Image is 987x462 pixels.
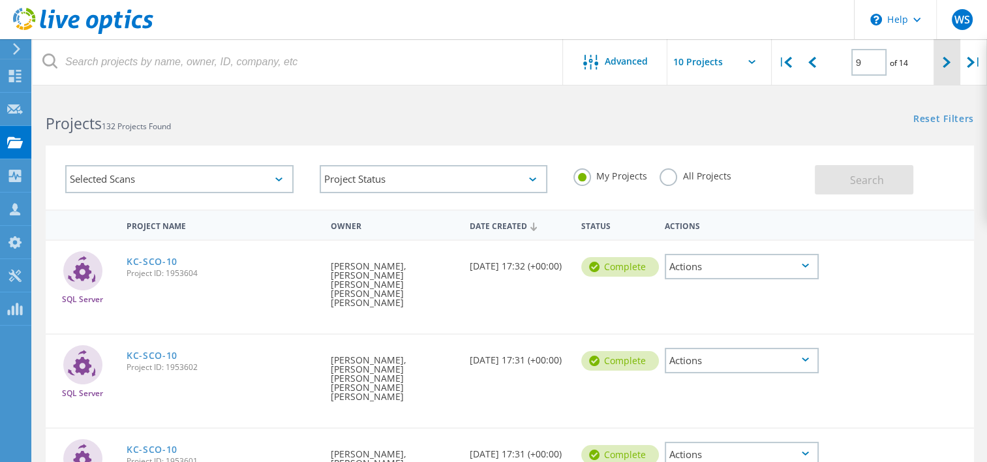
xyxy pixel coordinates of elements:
[120,213,324,237] div: Project Name
[102,121,171,132] span: 132 Projects Found
[913,114,974,125] a: Reset Filters
[850,173,884,187] span: Search
[65,165,294,193] div: Selected Scans
[46,113,102,134] b: Projects
[960,39,987,85] div: |
[660,168,731,181] label: All Projects
[890,57,908,69] span: of 14
[127,445,177,454] a: KC-SCO-10
[127,363,318,371] span: Project ID: 1953602
[815,165,913,194] button: Search
[324,241,463,320] div: [PERSON_NAME], [PERSON_NAME] [PERSON_NAME] [PERSON_NAME] [PERSON_NAME]
[575,213,658,237] div: Status
[665,348,819,373] div: Actions
[581,257,659,277] div: Complete
[463,213,575,238] div: Date Created
[13,27,153,37] a: Live Optics Dashboard
[320,165,548,193] div: Project Status
[870,14,882,25] svg: \n
[127,351,177,360] a: KC-SCO-10
[463,335,575,378] div: [DATE] 17:31 (+00:00)
[658,213,825,237] div: Actions
[33,39,564,85] input: Search projects by name, owner, ID, company, etc
[772,39,798,85] div: |
[127,257,177,266] a: KC-SCO-10
[324,335,463,414] div: [PERSON_NAME], [PERSON_NAME] [PERSON_NAME] [PERSON_NAME] [PERSON_NAME]
[573,168,646,181] label: My Projects
[581,351,659,371] div: Complete
[605,57,648,66] span: Advanced
[954,14,969,25] span: WS
[62,390,103,397] span: SQL Server
[127,269,318,277] span: Project ID: 1953604
[324,213,463,237] div: Owner
[62,296,103,303] span: SQL Server
[665,254,819,279] div: Actions
[463,241,575,284] div: [DATE] 17:32 (+00:00)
